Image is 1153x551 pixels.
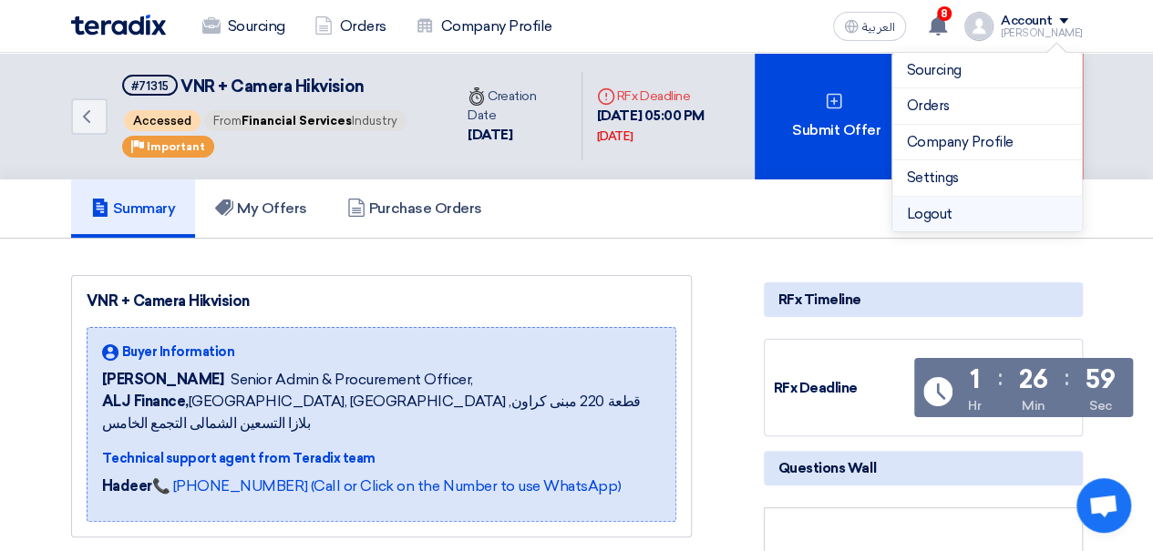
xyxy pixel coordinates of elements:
h5: VNR + Camera Hikvision [122,75,408,97]
b: ALJ Finance, [102,393,189,410]
h5: Summary [91,199,176,218]
a: Purchase Orders [327,179,502,238]
span: Senior Admin & Procurement Officer, [231,369,472,391]
div: [DATE] [597,128,633,146]
div: Account [1001,14,1053,29]
div: VNR + Camera Hikvision [87,291,676,312]
a: Summary [71,179,196,238]
div: RFx Timeline [764,282,1083,317]
a: Orders [907,96,1067,117]
a: Sourcing [188,6,300,46]
a: Settings [907,168,1067,189]
a: 📞 [PHONE_NUMBER] (Call or Click on the Number to use WhatsApp) [152,477,621,495]
strong: Hadeer [102,477,152,495]
img: profile_test.png [964,12,993,41]
a: Company Profile [907,132,1067,153]
li: Logout [892,197,1082,232]
div: Hr [968,396,981,415]
div: Min [1022,396,1045,415]
div: RFx Deadline [774,378,911,399]
span: Buyer Information [122,342,235,362]
div: 1 [970,367,980,393]
div: Creation Date [468,87,567,125]
div: 26 [1019,367,1047,393]
a: My Offers [195,179,327,238]
div: [DATE] 05:00 PM [597,106,740,147]
a: Orders [300,6,401,46]
div: 59 [1086,367,1115,393]
span: Accessed [124,110,201,131]
div: [PERSON_NAME] [1001,28,1083,38]
span: Financial Services [242,114,352,128]
div: #71315 [131,80,169,92]
h5: Purchase Orders [347,199,482,218]
h5: My Offers [215,199,307,218]
div: : [1065,362,1069,394]
button: العربية [833,12,906,41]
span: From Industry [204,110,407,131]
div: Submit Offer [755,53,919,179]
span: VNR + Camera Hikvision [180,77,364,97]
span: Questions Wall [778,458,876,478]
a: Company Profile [401,6,567,46]
span: [GEOGRAPHIC_DATA], [GEOGRAPHIC_DATA] ,قطعة 220 مبنى كراون بلازا التسعين الشمالى التجمع الخامس [102,391,661,434]
div: Sec [1089,396,1112,415]
span: 8 [937,6,952,21]
div: : [998,362,1003,394]
img: Teradix logo [71,15,166,36]
a: Sourcing [907,60,1067,81]
div: Open chat [1076,478,1131,533]
span: [PERSON_NAME] [102,369,224,391]
div: Technical support agent from Teradix team [102,449,661,468]
div: [DATE] [468,125,567,146]
div: RFx Deadline [597,87,740,106]
span: العربية [862,21,895,34]
span: Important [147,140,205,153]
